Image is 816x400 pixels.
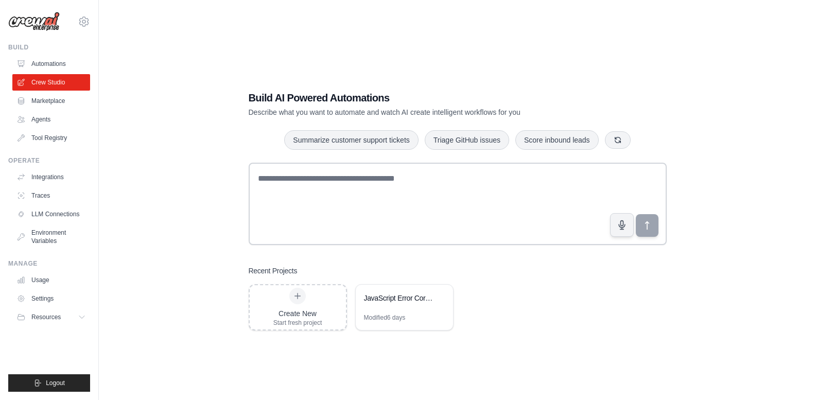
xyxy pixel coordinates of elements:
div: JavaScript Error Correction System [364,293,435,303]
button: Click to speak your automation idea [610,213,634,237]
a: Environment Variables [12,224,90,249]
a: LLM Connections [12,206,90,222]
h1: Build AI Powered Automations [249,91,595,105]
span: Resources [31,313,61,321]
a: Crew Studio [12,74,90,91]
span: Logout [46,379,65,387]
p: Describe what you want to automate and watch AI create intelligent workflows for you [249,107,595,117]
div: Modified 6 days [364,314,406,322]
a: Marketplace [12,93,90,109]
button: Triage GitHub issues [425,130,509,150]
a: Automations [12,56,90,72]
div: Create New [273,308,322,319]
img: Logo [8,12,60,31]
a: Usage [12,272,90,288]
button: Logout [8,374,90,392]
a: Agents [12,111,90,128]
div: Operate [8,156,90,165]
a: Traces [12,187,90,204]
h3: Recent Projects [249,266,298,276]
a: Settings [12,290,90,307]
a: Tool Registry [12,130,90,146]
div: Manage [8,259,90,268]
div: Build [8,43,90,51]
button: Score inbound leads [515,130,599,150]
div: Start fresh project [273,319,322,327]
button: Resources [12,309,90,325]
a: Integrations [12,169,90,185]
button: Get new suggestions [605,131,631,149]
button: Summarize customer support tickets [284,130,418,150]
